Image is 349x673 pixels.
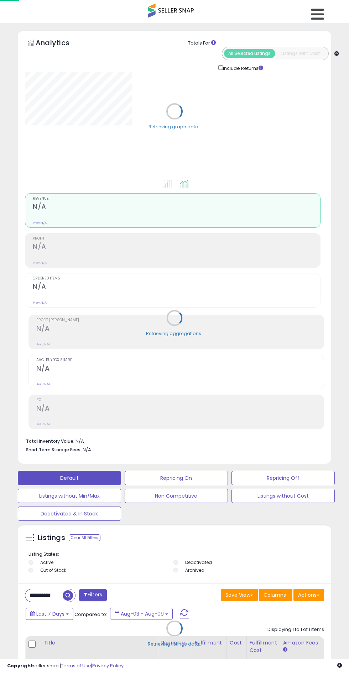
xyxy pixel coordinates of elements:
[146,330,203,336] div: Retrieving aggregations..
[36,38,83,50] h5: Analytics
[148,641,201,647] div: Retrieving listings data..
[231,489,335,503] button: Listings without Cost
[231,471,335,485] button: Repricing Off
[18,489,121,503] button: Listings without Min/Max
[149,124,200,130] div: Retrieving graph data..
[18,471,121,485] button: Default
[7,663,124,669] div: seller snap | |
[125,471,228,485] button: Repricing On
[18,507,121,521] button: Deactivated & In Stock
[188,40,348,47] div: Totals For
[7,662,33,669] strong: Copyright
[125,489,228,503] button: Non Competitive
